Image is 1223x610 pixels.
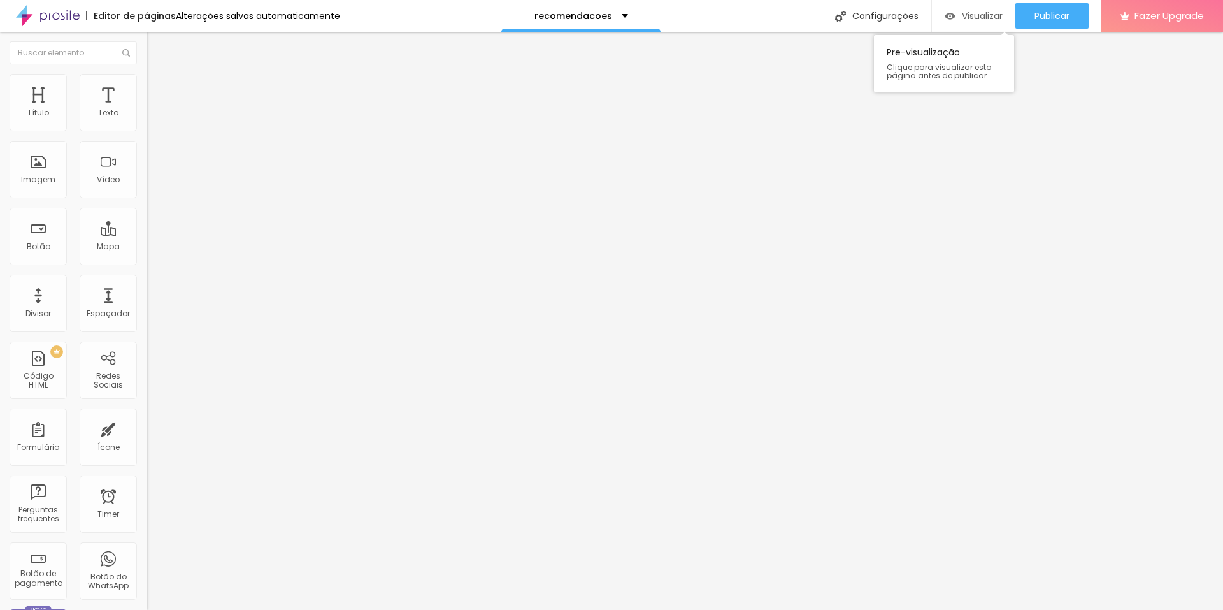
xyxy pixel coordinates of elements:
img: Icone [835,11,846,22]
p: recomendacoes [534,11,612,20]
div: Pre-visualização [874,35,1014,92]
div: Código HTML [13,372,63,390]
div: Botão do WhatsApp [83,572,133,591]
div: Editor de páginas [86,11,176,20]
div: Timer [97,510,119,519]
div: Imagem [21,175,55,184]
div: Texto [98,108,118,117]
div: Mapa [97,242,120,251]
div: Espaçador [87,309,130,318]
div: Ícone [97,443,120,452]
span: Publicar [1034,11,1069,21]
div: Alterações salvas automaticamente [176,11,340,20]
span: Visualizar [962,11,1003,21]
div: Botão [27,242,50,251]
div: Título [27,108,49,117]
div: Redes Sociais [83,372,133,390]
span: Clique para visualizar esta página antes de publicar. [887,63,1001,80]
div: Formulário [17,443,59,452]
div: Vídeo [97,175,120,184]
div: Botão de pagamento [13,569,63,588]
button: Publicar [1015,3,1089,29]
div: Divisor [25,309,51,318]
button: Visualizar [932,3,1015,29]
div: Perguntas frequentes [13,505,63,524]
input: Buscar elemento [10,41,137,64]
img: view-1.svg [945,11,955,22]
iframe: Editor [147,32,1223,610]
img: Icone [122,49,130,57]
span: Fazer Upgrade [1134,10,1204,21]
